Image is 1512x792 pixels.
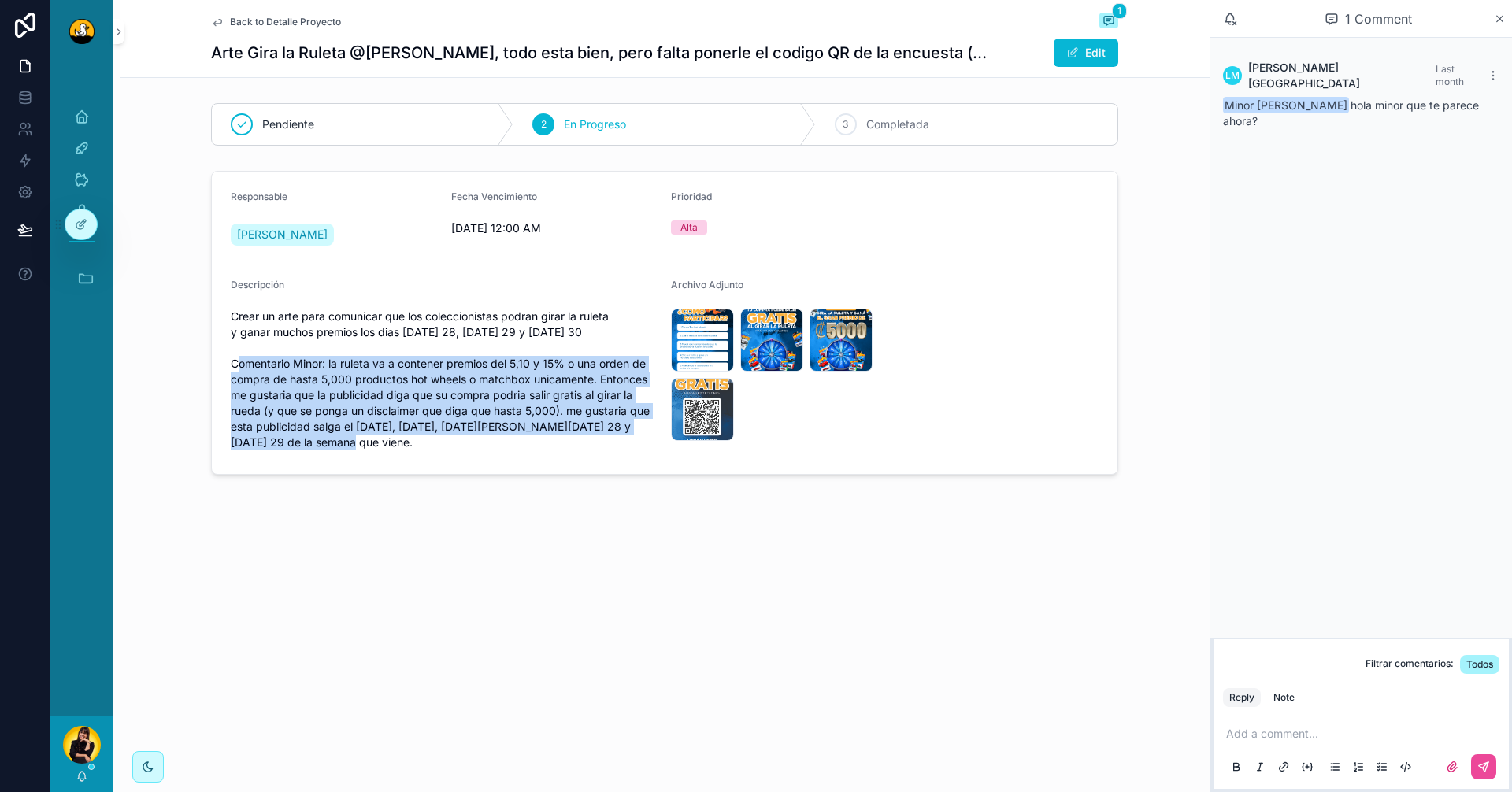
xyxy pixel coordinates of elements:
button: 1 [1099,13,1118,31]
span: Responsable [231,191,287,202]
div: scrollable content [50,63,113,323]
button: Edit [1054,39,1118,67]
span: LM [1225,69,1240,82]
a: [PERSON_NAME] [231,224,334,246]
span: Completada [866,117,929,132]
span: En Progreso [564,117,626,132]
span: 1 Comment [1345,9,1412,28]
span: 1 [1112,3,1127,19]
span: [PERSON_NAME] [237,227,328,242]
span: Archivo Adjunto [671,279,743,291]
span: [PERSON_NAME] [GEOGRAPHIC_DATA] [1248,60,1436,91]
span: Descripción [231,279,284,291]
button: Note [1267,688,1301,707]
span: Minor [PERSON_NAME] [1223,97,1349,113]
span: [DATE] 12:00 AM [451,220,659,236]
button: Todos [1460,655,1499,674]
span: Prioridad [671,191,712,202]
span: 3 [843,118,848,131]
div: Note [1273,691,1295,704]
div: Alta [680,220,698,235]
span: Crear un arte para comunicar que los coleccionistas podran girar la ruleta y ganar muchos premios... [231,309,658,450]
span: Filtrar comentarios: [1366,657,1454,674]
span: hola minor que te parece ahora? [1223,98,1479,128]
span: Fecha Vencimiento [451,191,537,202]
img: App logo [69,19,94,44]
span: 2 [541,118,547,131]
span: Last month [1436,63,1464,87]
span: Pendiente [262,117,314,132]
button: Reply [1223,688,1261,707]
a: Back to Detalle Proyecto [211,16,341,28]
h1: Arte Gira la Ruleta @[PERSON_NAME], todo esta bien, pero falta ponerle el codigo QR de la encuest... [211,42,1000,64]
span: Back to Detalle Proyecto [230,16,341,28]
